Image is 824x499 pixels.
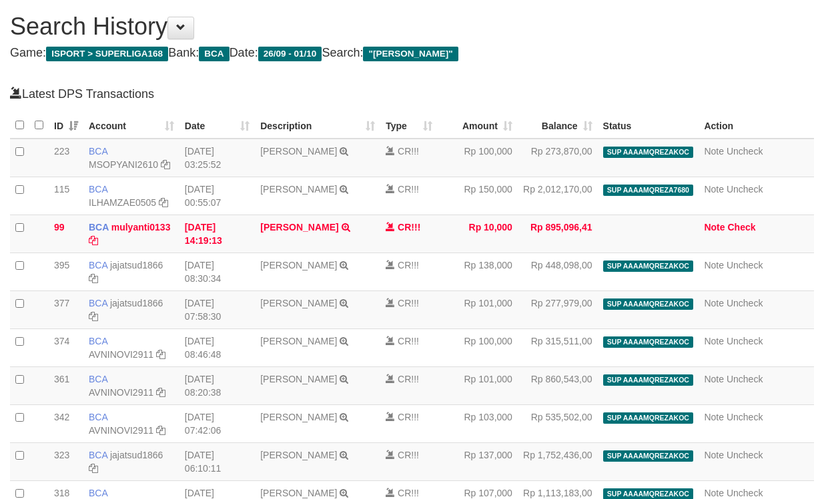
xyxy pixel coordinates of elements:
span: CR [398,488,411,498]
a: Copy AVNINOVI2911 to clipboard [156,425,165,436]
span: SUP AAAAMQREZAKOC [603,412,694,424]
a: Uncheck [727,260,763,270]
td: !!! [380,329,438,367]
td: Rp 150,000 [438,177,518,215]
td: 115 [49,177,83,215]
th: Account: activate to sort column ascending [83,113,179,139]
span: CR [398,260,411,270]
a: Note [704,374,724,384]
td: [DATE] 07:58:30 [179,291,255,329]
th: Type: activate to sort column ascending [380,113,438,139]
td: Rp 10,000 [438,215,518,253]
td: Rp 860,543,00 [518,367,598,405]
td: Rp 103,000 [438,405,518,443]
a: Copy AVNINOVI2911 to clipboard [156,349,165,360]
a: Copy mulyanti0133 to clipboard [89,235,98,246]
a: Copy jajatsud1866 to clipboard [89,311,98,322]
a: [PERSON_NAME] [260,184,337,195]
span: 26/09 - 01/10 [258,47,322,61]
span: CR [398,184,411,195]
td: [DATE] 07:42:06 [179,405,255,443]
td: 223 [49,139,83,177]
a: AVNINOVI2911 [89,387,153,398]
span: CR [398,222,411,233]
a: Copy jajatsud1866 to clipboard [89,463,98,474]
span: CR [398,450,411,460]
td: !!! [380,291,438,329]
span: BCA [89,184,107,195]
span: BCA [89,450,107,460]
td: [DATE] 08:20:38 [179,367,255,405]
a: [PERSON_NAME] [260,260,337,270]
td: [DATE] 06:10:11 [179,443,255,481]
td: !!! [380,367,438,405]
a: Check [727,222,755,233]
a: Note [704,298,724,308]
th: ID: activate to sort column ascending [49,113,83,139]
a: [PERSON_NAME] [260,336,337,346]
td: !!! [380,177,438,215]
td: Rp 895,096,41 [518,215,598,253]
th: Amount: activate to sort column ascending [438,113,518,139]
td: !!! [380,215,438,253]
a: [PERSON_NAME] [260,450,337,460]
td: 342 [49,405,83,443]
span: BCA [89,260,107,270]
span: SUP AAAAMQREZAKOC [603,298,694,310]
h4: Game: Bank: Date: Search: [10,47,814,60]
td: Rp 535,502,00 [518,405,598,443]
span: BCA [89,412,107,422]
a: ILHAMZAE0505 [89,197,156,208]
a: Note [704,488,724,498]
td: 99 [49,215,83,253]
td: 395 [49,253,83,291]
a: Uncheck [727,488,763,498]
span: ISPORT > SUPERLIGA168 [46,47,168,61]
td: Rp 448,098,00 [518,253,598,291]
a: [PERSON_NAME] [260,146,337,157]
a: mulyanti0133 [111,222,171,233]
a: Uncheck [727,298,763,308]
a: Note [704,450,724,460]
span: SUP AAAAMQREZAKOC [603,147,694,158]
span: SUP AAAAMQREZAKOC [603,450,694,462]
td: !!! [380,405,438,443]
span: CR [398,298,411,308]
td: Rp 2,012,170,00 [518,177,598,215]
span: BCA [199,47,229,61]
td: !!! [380,139,438,177]
h1: Search History [10,13,814,40]
a: AVNINOVI2911 [89,349,153,360]
td: [DATE] 00:55:07 [179,177,255,215]
td: Rp 100,000 [438,329,518,367]
th: Action [699,113,814,139]
span: BCA [89,336,107,346]
a: Note [704,336,724,346]
td: Rp 1,752,436,00 [518,443,598,481]
a: AVNINOVI2911 [89,425,153,436]
span: SUP AAAAMQREZA7680 [603,185,694,196]
span: SUP AAAAMQREZAKOC [603,260,694,272]
a: Uncheck [727,450,763,460]
a: Uncheck [727,146,763,157]
span: BCA [89,298,107,308]
th: Date: activate to sort column ascending [179,113,255,139]
th: Description: activate to sort column ascending [255,113,380,139]
a: Note [704,412,724,422]
a: [PERSON_NAME] [260,412,337,422]
span: SUP AAAAMQREZAKOC [603,374,694,386]
a: Note [704,222,725,233]
a: Copy MSOPYANI2610 to clipboard [161,159,170,170]
a: [PERSON_NAME] [260,374,337,384]
a: jajatsud1866 [110,298,163,308]
a: Uncheck [727,374,763,384]
a: [PERSON_NAME] [260,488,337,498]
span: SUP AAAAMQREZAKOC [603,336,694,348]
h4: Latest DPS Transactions [10,86,814,101]
td: Rp 101,000 [438,291,518,329]
td: [DATE] 03:25:52 [179,139,255,177]
td: 377 [49,291,83,329]
td: Rp 315,511,00 [518,329,598,367]
a: Uncheck [727,412,763,422]
td: [DATE] 08:46:48 [179,329,255,367]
